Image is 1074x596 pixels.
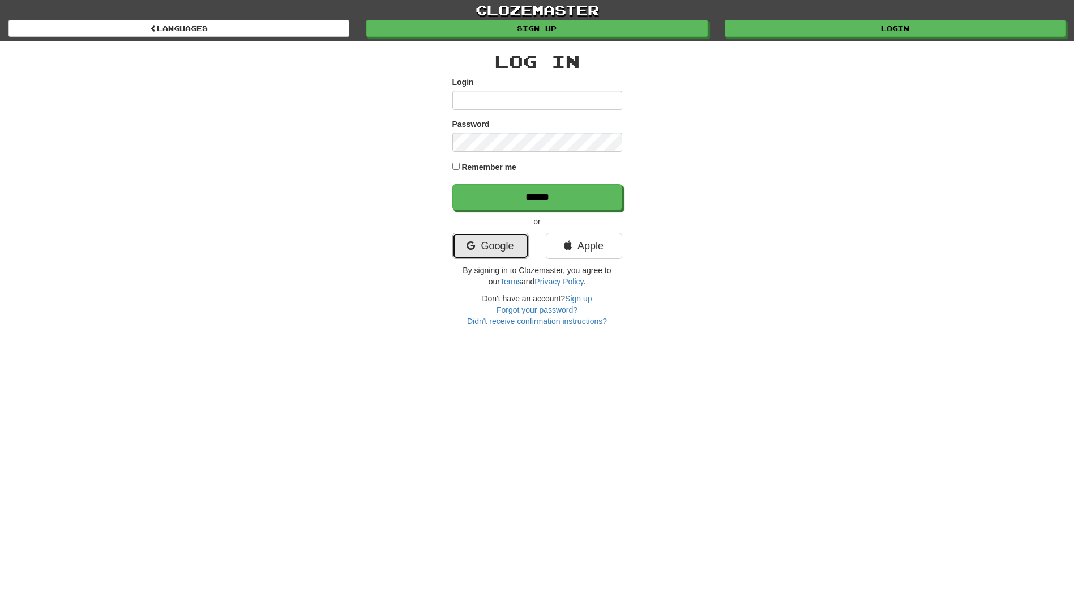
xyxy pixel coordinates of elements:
[452,52,622,71] h2: Log In
[534,277,583,286] a: Privacy Policy
[452,76,474,88] label: Login
[497,305,577,314] a: Forgot your password?
[467,317,607,326] a: Didn't receive confirmation instructions?
[8,20,349,37] a: Languages
[452,118,490,130] label: Password
[452,216,622,227] p: or
[452,293,622,327] div: Don't have an account?
[366,20,707,37] a: Sign up
[565,294,592,303] a: Sign up
[452,233,529,259] a: Google
[452,265,622,287] p: By signing in to Clozemaster, you agree to our and .
[546,233,622,259] a: Apple
[725,20,1066,37] a: Login
[500,277,521,286] a: Terms
[461,161,516,173] label: Remember me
